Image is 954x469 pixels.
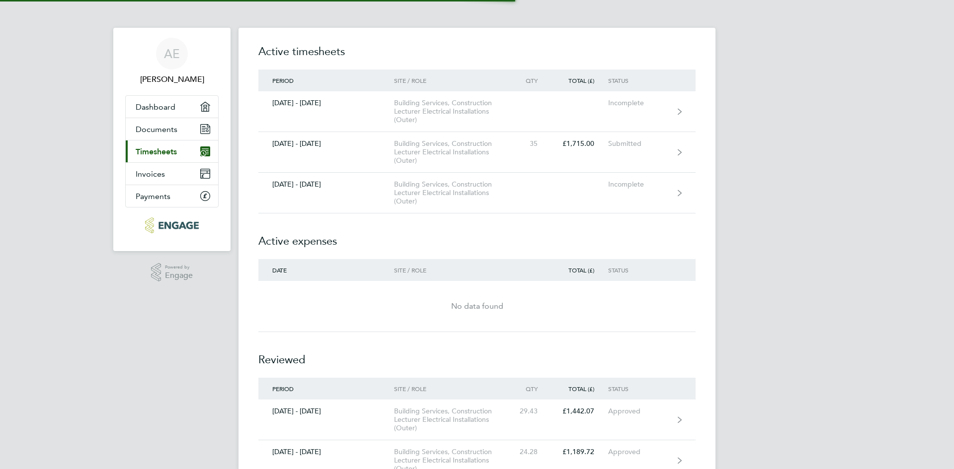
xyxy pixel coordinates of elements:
[125,73,219,85] span: Andre Edwards
[136,192,170,201] span: Payments
[508,139,552,148] div: 35
[394,385,508,392] div: Site / Role
[136,147,177,156] span: Timesheets
[608,180,669,189] div: Incomplete
[272,76,294,84] span: Period
[258,180,394,189] div: [DATE] - [DATE]
[394,77,508,84] div: Site / Role
[258,332,696,378] h2: Reviewed
[126,185,218,207] a: Payments
[258,448,394,456] div: [DATE] - [DATE]
[608,77,669,84] div: Status
[126,96,218,118] a: Dashboard
[258,132,696,173] a: [DATE] - [DATE]Building Services, Construction Lecturer Electrical Installations (Outer)35£1,715....
[258,139,394,148] div: [DATE] - [DATE]
[552,385,608,392] div: Total (£)
[165,263,193,271] span: Powered by
[552,267,608,273] div: Total (£)
[136,125,177,134] span: Documents
[608,448,669,456] div: Approved
[113,28,231,251] nav: Main navigation
[125,38,219,85] a: AE[PERSON_NAME]
[258,300,696,312] div: No data found
[272,385,294,393] span: Period
[126,118,218,140] a: Documents
[394,99,508,124] div: Building Services, Construction Lecturer Electrical Installations (Outer)
[608,139,669,148] div: Submitted
[145,217,198,233] img: carbonrecruitment-logo-retina.png
[394,407,508,432] div: Building Services, Construction Lecturer Electrical Installations (Outer)
[258,267,394,273] div: Date
[258,407,394,415] div: [DATE] - [DATE]
[258,91,696,132] a: [DATE] - [DATE]Building Services, Construction Lecturer Electrical Installations (Outer)Incomplete
[126,140,218,162] a: Timesheets
[258,173,696,213] a: [DATE] - [DATE]Building Services, Construction Lecturer Electrical Installations (Outer)Incomplete
[165,271,193,280] span: Engage
[552,139,608,148] div: £1,715.00
[394,267,508,273] div: Site / Role
[136,169,165,179] span: Invoices
[552,407,608,415] div: £1,442.07
[508,77,552,84] div: Qty
[164,47,180,60] span: AE
[151,263,193,282] a: Powered byEngage
[258,44,696,69] h2: Active timesheets
[508,407,552,415] div: 29.43
[126,163,218,185] a: Invoices
[508,448,552,456] div: 24.28
[394,139,508,165] div: Building Services, Construction Lecturer Electrical Installations (Outer)
[394,180,508,205] div: Building Services, Construction Lecturer Electrical Installations (Outer)
[608,267,669,273] div: Status
[608,385,669,392] div: Status
[552,77,608,84] div: Total (£)
[125,217,219,233] a: Go to home page
[258,99,394,107] div: [DATE] - [DATE]
[608,99,669,107] div: Incomplete
[608,407,669,415] div: Approved
[508,385,552,392] div: Qty
[258,213,696,259] h2: Active expenses
[552,448,608,456] div: £1,189.72
[258,400,696,440] a: [DATE] - [DATE]Building Services, Construction Lecturer Electrical Installations (Outer)29.43£1,4...
[136,102,175,112] span: Dashboard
